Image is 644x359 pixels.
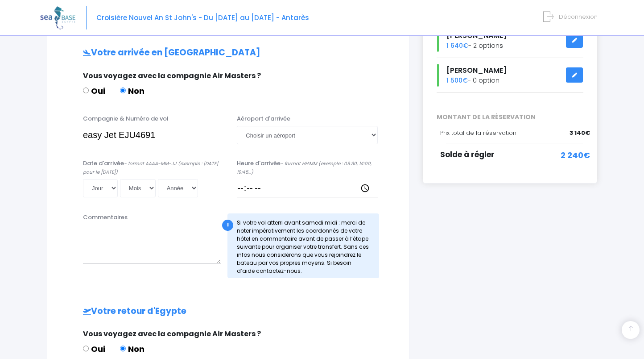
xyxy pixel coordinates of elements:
[440,149,495,160] span: Solde à régler
[446,65,507,75] span: [PERSON_NAME]
[65,48,391,58] h2: Votre arrivée en [GEOGRAPHIC_DATA]
[83,71,261,81] span: Vous voyagez avec la compagnie Air Masters ?
[237,159,377,176] label: Heure d'arrivée
[237,160,372,176] i: - format HH:MM (exemple : 09:30, 14:00, 19:45...)
[96,13,309,22] span: Croisière Nouvel An St John's - Du [DATE] au [DATE] - Antarès
[222,220,233,231] div: !
[237,179,377,197] input: __:__
[430,29,590,52] div: - 2 options
[83,346,89,351] input: Oui
[446,76,468,85] span: 1 500€
[559,13,598,21] span: Déconnexion
[446,30,507,41] span: [PERSON_NAME]
[65,306,391,317] h2: Votre retour d'Egypte
[570,129,590,138] span: 3 140€
[440,129,516,137] span: Prix total de la réservation
[430,64,590,87] div: - 0 option
[83,85,105,97] label: Oui
[83,88,89,93] input: Oui
[83,343,105,355] label: Oui
[237,114,290,123] label: Aéroport d'arrivée
[446,41,468,50] span: 1 640€
[120,343,144,355] label: Non
[83,213,128,222] label: Commentaires
[120,88,126,93] input: Non
[561,149,590,161] span: 2 240€
[120,85,144,97] label: Non
[83,160,218,176] i: - format AAAA-MM-JJ (exemple : [DATE] pour le [DATE])
[430,113,590,122] span: MONTANT DE LA RÉSERVATION
[227,213,379,278] div: Si votre vol atterri avant samedi midi : merci de noter impérativement les coordonnés de votre hô...
[83,159,223,176] label: Date d'arrivée
[83,114,169,123] label: Compagnie & Numéro de vol
[120,346,126,351] input: Non
[83,329,261,339] span: Vous voyagez avec la compagnie Air Masters ?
